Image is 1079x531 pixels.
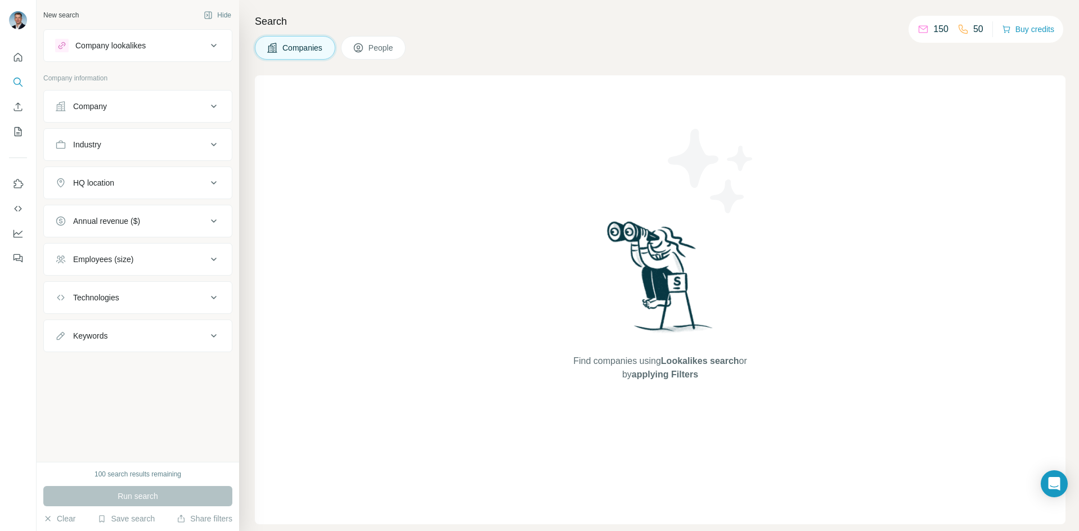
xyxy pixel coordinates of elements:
img: Avatar [9,11,27,29]
button: Clear [43,513,75,524]
span: Find companies using or by [570,354,750,381]
button: Industry [44,131,232,158]
div: Annual revenue ($) [73,215,140,227]
button: Annual revenue ($) [44,208,232,235]
span: People [368,42,394,53]
button: Use Surfe API [9,199,27,219]
span: Companies [282,42,323,53]
img: Surfe Illustration - Woman searching with binoculars [602,218,719,344]
p: 150 [933,22,948,36]
button: Employees (size) [44,246,232,273]
div: Keywords [73,330,107,341]
button: Hide [196,7,239,24]
p: 50 [973,22,983,36]
span: Lookalikes search [661,356,739,366]
p: Company information [43,73,232,83]
button: Technologies [44,284,232,311]
button: Search [9,72,27,92]
button: Company [44,93,232,120]
button: Save search [97,513,155,524]
div: Company [73,101,107,112]
div: Open Intercom Messenger [1041,470,1068,497]
button: Use Surfe on LinkedIn [9,174,27,194]
div: Company lookalikes [75,40,146,51]
button: Buy credits [1002,21,1054,37]
button: Dashboard [9,223,27,244]
button: Quick start [9,47,27,67]
button: Company lookalikes [44,32,232,59]
button: HQ location [44,169,232,196]
h4: Search [255,13,1065,29]
img: Surfe Illustration - Stars [660,120,762,222]
div: HQ location [73,177,114,188]
button: Enrich CSV [9,97,27,117]
div: Industry [73,139,101,150]
div: 100 search results remaining [95,469,181,479]
button: Keywords [44,322,232,349]
div: Technologies [73,292,119,303]
span: applying Filters [632,370,698,379]
button: My lists [9,121,27,142]
div: Employees (size) [73,254,133,265]
div: New search [43,10,79,20]
button: Feedback [9,248,27,268]
button: Share filters [177,513,232,524]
